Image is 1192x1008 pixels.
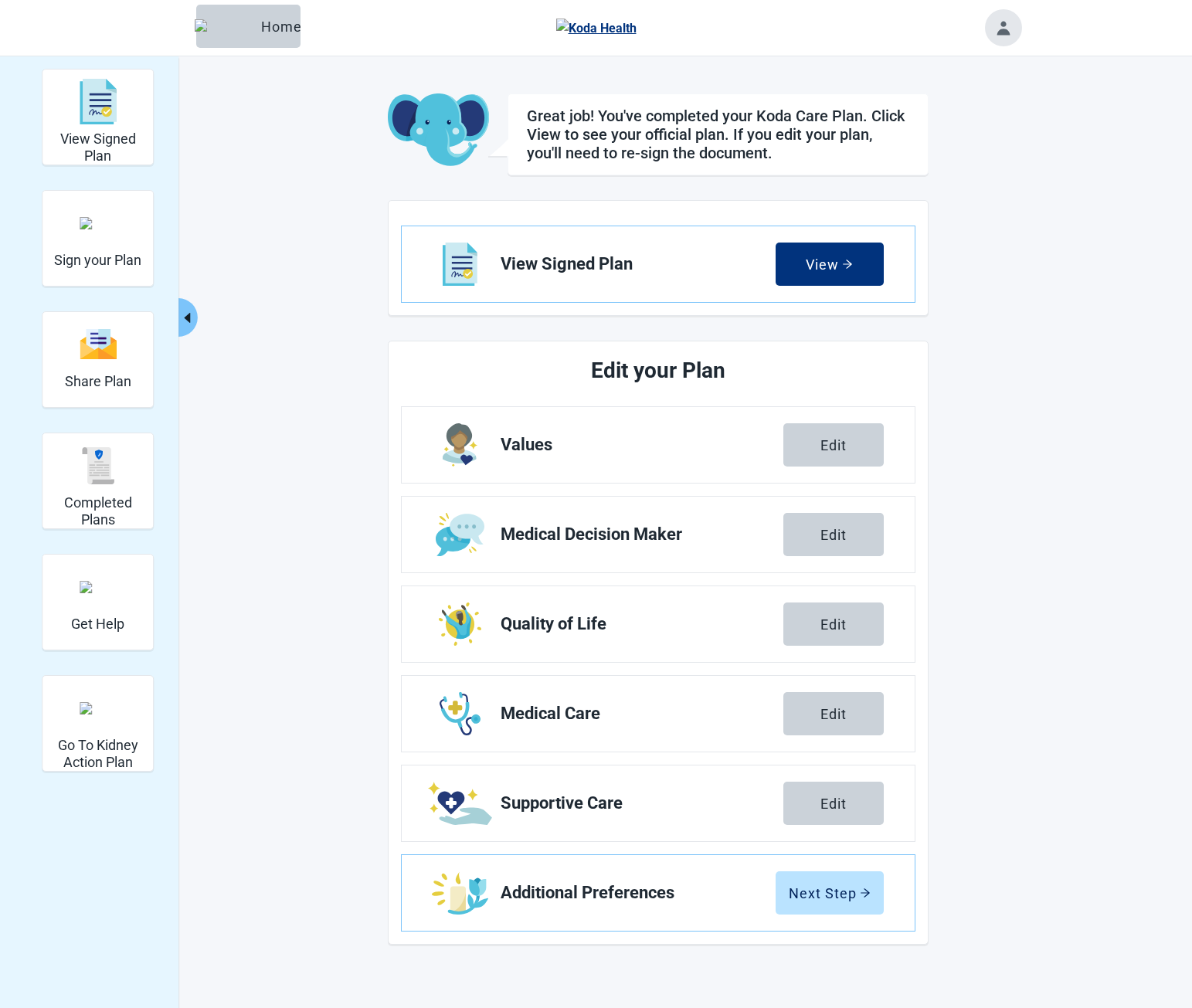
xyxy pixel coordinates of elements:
span: Supportive Care [501,794,783,813]
span: View Signed Plan [501,255,776,273]
div: Edit [820,796,847,811]
div: Get Help [42,554,154,650]
div: Next Step [789,885,871,901]
h2: Go To Kidney Action Plan [49,737,147,770]
span: caret-left [180,311,195,325]
a: Edit Medical Care section [402,676,915,752]
button: Toggle account menu [985,9,1022,46]
div: View [806,256,853,272]
span: Quality of Life [501,615,783,633]
div: Home [209,19,288,34]
div: View Signed Plan [42,69,154,165]
button: Next Steparrow-right [776,871,884,915]
span: Medical Care [501,704,783,723]
img: svg%3e [80,447,117,484]
div: Edit [820,616,847,632]
h2: Completed Plans [49,494,147,528]
div: Go To Kidney Action Plan [42,675,154,772]
img: svg%3e [80,328,117,361]
a: Edit Medical Decision Maker section [402,497,915,572]
button: Edit [783,692,884,735]
h2: Share Plan [65,373,131,390]
main: Main content [295,93,1021,945]
div: Sign your Plan [42,190,154,287]
button: Collapse menu [178,298,198,337]
button: Viewarrow-right [776,243,884,286]
a: Edit Quality of Life section [402,586,915,662]
span: arrow-right [842,259,853,270]
button: Edit [783,423,884,467]
span: Medical Decision Maker [501,525,783,544]
span: Values [501,436,783,454]
h1: Great job! You've completed your Koda Care Plan. Click View to see your official plan. If you edi... [527,107,909,162]
img: Elephant [195,19,255,33]
img: make_plan_official.svg [80,217,117,229]
h2: Edit your Plan [459,354,857,388]
a: Edit Values section [402,407,915,483]
span: arrow-right [860,888,871,898]
div: Edit [820,437,847,453]
div: Edit [820,706,847,721]
a: View View Signed Plan section [402,226,915,302]
h2: View Signed Plan [49,131,147,164]
a: Edit Supportive Care section [402,765,915,841]
div: Share Plan [42,311,154,408]
div: Completed Plans [42,433,154,529]
img: person-question.svg [80,581,117,593]
img: Koda Elephant [388,93,489,168]
img: Koda Health [556,19,637,38]
button: ElephantHome [196,5,301,48]
button: Edit [783,513,884,556]
h2: Sign your Plan [54,252,141,269]
span: Additional Preferences [501,884,776,902]
button: Edit [783,602,884,646]
img: kidney_action_plan.svg [80,702,117,714]
div: Edit [820,527,847,542]
button: Edit [783,782,884,825]
img: svg%3e [80,79,117,125]
a: Edit Additional Preferences section [402,855,915,931]
h2: Get Help [71,616,124,633]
